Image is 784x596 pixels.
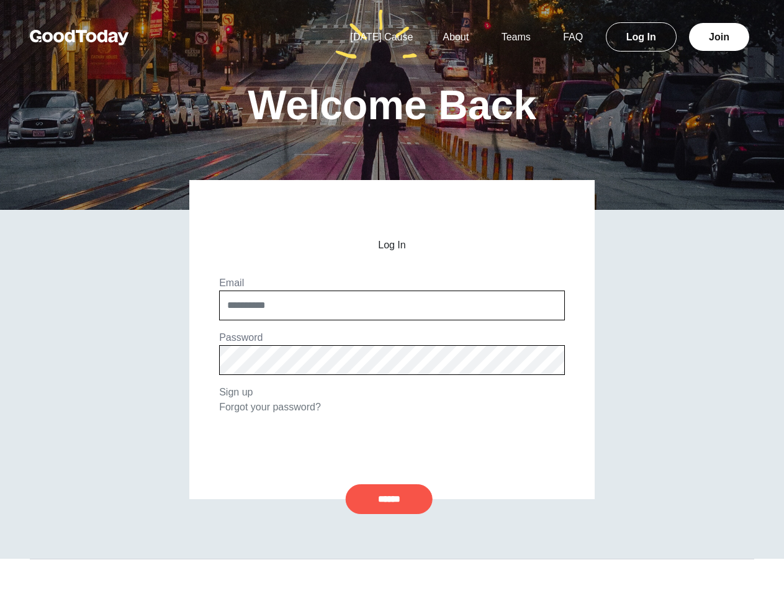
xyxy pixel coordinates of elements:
[689,23,749,51] a: Join
[606,22,677,52] a: Log In
[30,30,129,45] img: GoodToday
[548,32,598,42] a: FAQ
[219,387,253,397] a: Sign up
[428,32,484,42] a: About
[219,402,321,412] a: Forgot your password?
[219,278,244,288] label: Email
[487,32,546,42] a: Teams
[219,332,263,343] label: Password
[335,32,428,42] a: [DATE] Cause
[219,240,565,251] h2: Log In
[248,84,536,125] h1: Welcome Back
